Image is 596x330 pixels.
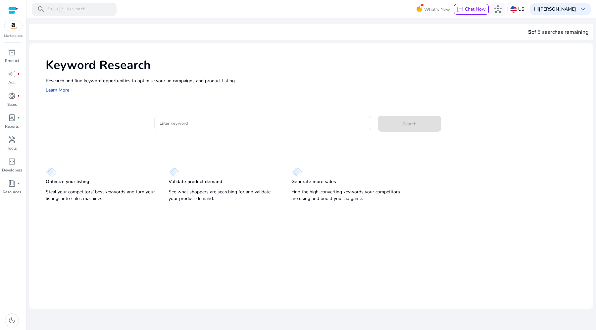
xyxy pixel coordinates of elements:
[8,70,16,78] span: campaign
[518,3,524,15] p: US
[491,3,505,16] button: hub
[46,87,69,93] a: Learn More
[5,58,19,64] p: Product
[8,136,16,144] span: handyman
[8,316,16,324] span: dark_mode
[291,167,302,177] img: diamond.svg
[17,73,20,75] span: fiber_manual_record
[4,33,23,38] p: Marketplace
[8,114,16,122] span: lab_profile
[579,5,587,13] span: keyboard_arrow_down
[8,80,16,86] p: Ads
[46,77,587,84] p: Research and find keyword opportunities to optimize your ad campaigns and product listing.
[7,145,17,151] p: Tools
[59,6,65,13] span: /
[37,5,45,13] span: search
[528,29,531,36] span: 5
[169,167,179,177] img: diamond.svg
[291,178,336,185] p: Generate more sales
[465,6,486,12] span: Chat Now
[534,7,576,12] p: Hi
[17,182,20,185] span: fiber_manual_record
[3,189,21,195] p: Resources
[8,158,16,165] span: code_blocks
[539,6,576,12] b: [PERSON_NAME]
[291,189,401,202] p: Find the high-converting keywords your competitors are using and boost your ad game.
[528,28,588,36] div: of 5 searches remaining
[169,178,222,185] p: Validate product demand
[510,6,517,13] img: us.svg
[454,4,489,15] button: chatChat Now
[8,92,16,100] span: donut_small
[465,105,594,325] iframe: SalesIQ Chatwindow
[46,189,155,202] p: Steal your competitors’ best keywords and turn your listings into sales machines.
[17,116,20,119] span: fiber_manual_record
[46,6,85,13] p: Press to search
[46,58,587,72] h1: Keyword Research
[2,167,22,173] p: Developers
[169,189,278,202] p: See what shoppers are searching for and validate your product demand.
[46,167,57,177] img: diamond.svg
[5,123,19,129] p: Reports
[457,6,464,13] span: chat
[424,4,450,15] span: What's New
[494,5,502,13] span: hub
[7,101,17,107] p: Sales
[8,48,16,56] span: inventory_2
[17,95,20,97] span: fiber_manual_record
[46,178,89,185] p: Optimize your listing
[4,21,22,31] img: amazon.svg
[8,179,16,187] span: book_4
